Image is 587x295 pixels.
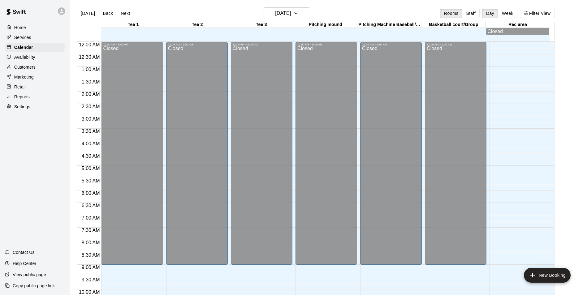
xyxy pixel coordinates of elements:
a: Availability [5,53,65,62]
span: 2:30 AM [80,104,101,109]
p: Customers [14,64,36,70]
div: Closed [362,46,420,267]
span: 7:30 AM [80,228,101,233]
span: 2:00 AM [80,92,101,97]
a: Retail [5,82,65,92]
span: 6:30 AM [80,203,101,208]
button: Rooms [440,9,462,18]
p: Settings [14,104,30,110]
span: 8:00 AM [80,240,101,245]
button: Next [117,9,134,18]
p: Reports [14,94,30,100]
span: 5:00 AM [80,166,101,171]
button: Filter View [520,9,555,18]
div: Tee 3 [229,22,293,28]
button: Back [99,9,117,18]
h6: [DATE] [275,9,291,18]
span: 7:00 AM [80,215,101,220]
div: Closed [427,46,485,267]
a: Customers [5,62,65,72]
p: Home [14,24,26,31]
span: 6:00 AM [80,190,101,196]
span: 12:30 AM [77,54,101,60]
button: Day [482,9,498,18]
div: 12:00 AM – 9:00 AM: Closed [425,42,486,265]
div: Closed [103,46,161,267]
span: 10:00 AM [77,289,101,295]
button: add [524,268,571,283]
div: 12:00 AM – 9:00 AM [233,43,291,46]
span: 9:00 AM [80,265,101,270]
div: Rec area [486,22,550,28]
span: 3:00 AM [80,116,101,122]
span: 8:30 AM [80,252,101,258]
p: Contact Us [13,249,35,255]
div: Closed [168,46,226,267]
div: 12:00 AM – 9:00 AM [427,43,485,46]
div: Pitching mound [293,22,357,28]
div: 12:00 AM – 9:00 AM [362,43,420,46]
div: Closed [487,29,548,34]
p: Marketing [14,74,34,80]
div: 12:00 AM – 9:00 AM [168,43,226,46]
p: Retail [14,84,26,90]
button: [DATE] [77,9,99,18]
a: Calendar [5,43,65,52]
button: [DATE] [264,7,310,19]
a: Marketing [5,72,65,82]
div: 12:00 AM – 9:00 AM: Closed [360,42,422,265]
button: Staff [462,9,480,18]
p: Calendar [14,44,33,50]
span: 3:30 AM [80,129,101,134]
span: 4:30 AM [80,153,101,159]
div: Closed [297,46,355,267]
div: 12:00 AM – 9:00 AM: Closed [101,42,163,265]
div: Closed [233,46,291,267]
div: Tee 1 [101,22,165,28]
a: Settings [5,102,65,111]
p: View public page [13,271,46,278]
div: 12:00 AM – 9:00 AM: Closed [166,42,228,265]
div: 12:00 AM – 9:00 AM [103,43,161,46]
div: Pitching Machine Baseball/Softball [357,22,421,28]
a: Home [5,23,65,32]
p: Services [14,34,31,41]
span: 1:30 AM [80,79,101,84]
p: Help Center [13,260,36,267]
span: 4:00 AM [80,141,101,146]
button: Week [498,9,517,18]
span: 9:30 AM [80,277,101,282]
p: Availability [14,54,35,60]
span: 1:00 AM [80,67,101,72]
div: 12:00 AM – 9:00 AM [297,43,355,46]
span: 5:30 AM [80,178,101,183]
a: Services [5,33,65,42]
p: Copy public page link [13,283,55,289]
a: Reports [5,92,65,101]
div: Basketball court/Group [421,22,486,28]
div: 12:00 AM – 9:00 AM: Closed [296,42,357,265]
span: 12:00 AM [77,42,101,47]
div: Tee 2 [165,22,229,28]
div: 12:00 AM – 9:00 AM: Closed [231,42,292,265]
